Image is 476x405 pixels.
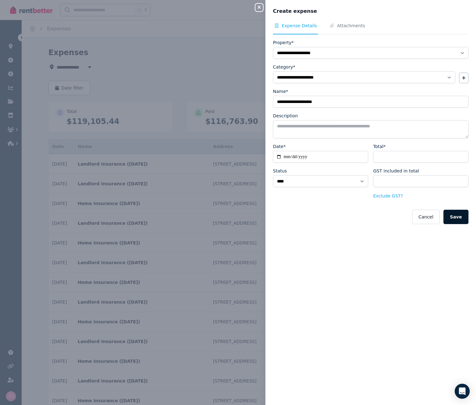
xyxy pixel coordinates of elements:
[455,384,470,399] div: Open Intercom Messenger
[273,143,285,150] label: Date*
[273,23,468,34] nav: Tabs
[273,168,287,174] label: Status
[443,210,468,224] button: Save
[373,193,403,199] button: Exclude GST?
[273,64,295,70] label: Category*
[273,39,294,46] label: Property*
[373,168,419,174] label: GST included in total
[373,143,386,150] label: Total*
[412,210,439,224] button: Cancel
[273,8,317,15] span: Create expense
[282,23,317,29] span: Expense Details
[337,23,365,29] span: Attachments
[273,113,298,119] label: Description
[273,88,288,95] label: Name*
